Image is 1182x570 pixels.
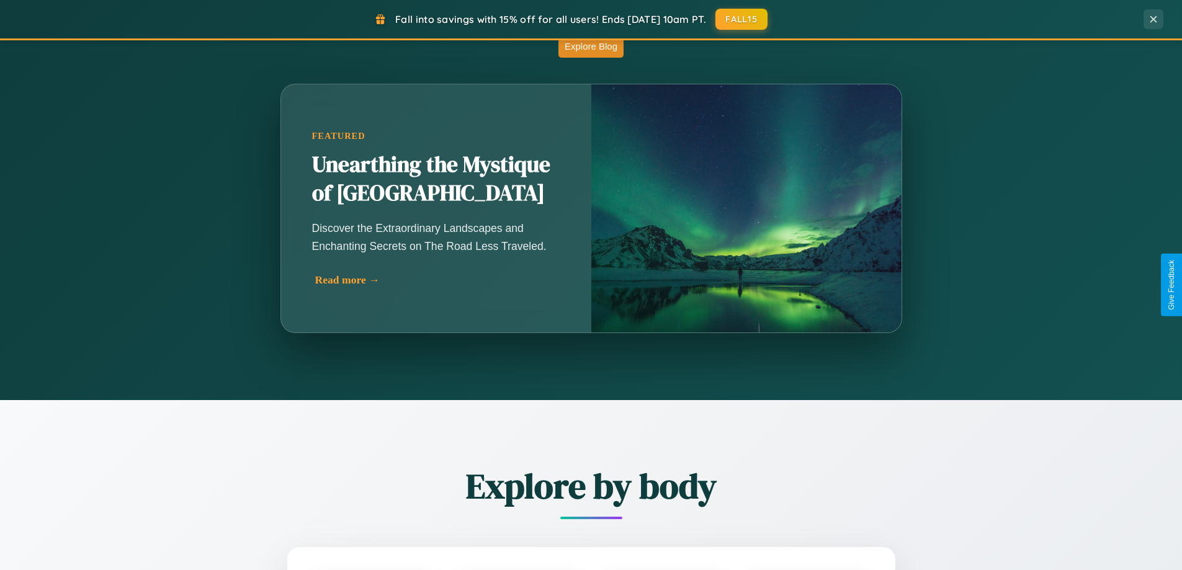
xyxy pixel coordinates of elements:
[312,131,560,141] div: Featured
[312,220,560,254] p: Discover the Extraordinary Landscapes and Enchanting Secrets on The Road Less Traveled.
[312,151,560,208] h2: Unearthing the Mystique of [GEOGRAPHIC_DATA]
[315,274,563,287] div: Read more →
[558,35,624,58] button: Explore Blog
[1167,260,1176,310] div: Give Feedback
[219,462,964,510] h2: Explore by body
[395,13,706,25] span: Fall into savings with 15% off for all users! Ends [DATE] 10am PT.
[715,9,768,30] button: FALL15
